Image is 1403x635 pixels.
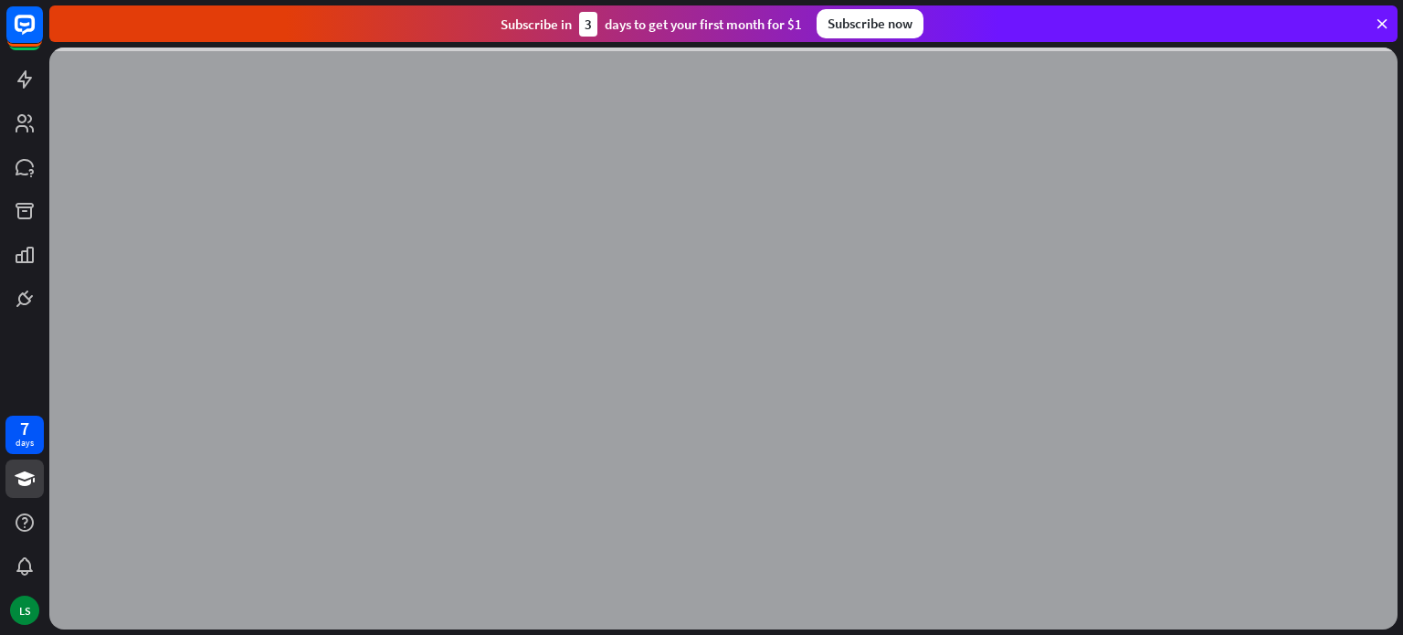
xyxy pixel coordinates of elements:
div: 3 [579,12,597,37]
div: days [16,437,34,450]
div: Subscribe in days to get your first month for $1 [501,12,802,37]
a: 7 days [5,416,44,454]
div: 7 [20,420,29,437]
div: Subscribe now [817,9,923,38]
div: LS [10,596,39,625]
